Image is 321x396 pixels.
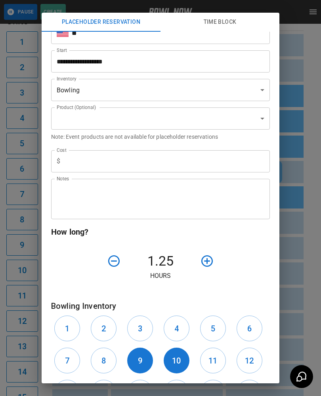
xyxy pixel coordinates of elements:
button: 6 [237,316,262,341]
h6: 7 [65,354,69,367]
h6: 4 [174,322,179,335]
div: Bowling [51,79,270,101]
h4: 1.25 [124,253,197,270]
button: 11 [200,348,226,373]
h6: 6 [247,322,252,335]
p: Note: Event products are not available for placeholder reservations [51,133,270,141]
button: 1 [54,316,80,341]
button: 8 [91,348,117,373]
h6: 8 [101,354,106,367]
div: ​ [51,107,270,130]
button: Time Block [160,13,279,32]
h6: 10 [172,354,181,367]
button: 5 [200,316,226,341]
h6: Bowling Inventory [51,300,270,312]
button: 9 [127,348,153,373]
p: $ [57,157,60,166]
label: Start [57,47,67,54]
h6: 3 [138,322,142,335]
h6: How long? [51,226,270,238]
button: 2 [91,316,117,341]
p: Hours [51,271,270,281]
button: 12 [237,348,262,373]
h6: 5 [211,322,215,335]
h6: 11 [208,354,217,367]
button: Placeholder Reservation [42,13,160,32]
button: 7 [54,348,80,373]
button: 10 [164,348,189,373]
h6: 12 [245,354,254,367]
button: 4 [164,316,189,341]
input: Choose date, selected date is Oct 12, 2025 [51,50,264,73]
button: Select country [57,27,69,39]
h6: 2 [101,322,106,335]
h6: 9 [138,354,142,367]
h6: 1 [65,322,69,335]
button: 3 [127,316,153,341]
